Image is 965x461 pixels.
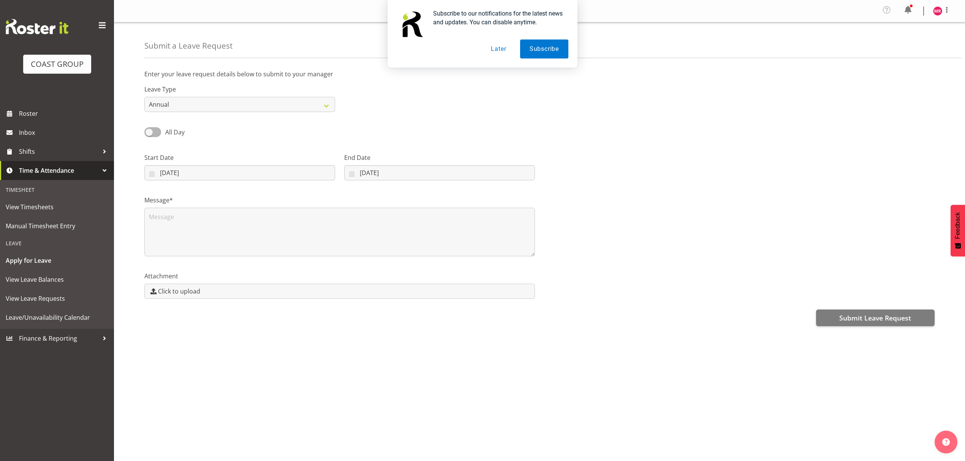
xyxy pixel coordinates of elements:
[2,289,112,308] a: View Leave Requests
[158,287,200,296] span: Click to upload
[19,333,99,344] span: Finance & Reporting
[2,308,112,327] a: Leave/Unavailability Calendar
[165,128,185,136] span: All Day
[427,9,568,27] div: Subscribe to our notifications for the latest news and updates. You can disable anytime.
[2,235,112,251] div: Leave
[144,69,935,79] p: Enter your leave request details below to submit to your manager
[397,9,427,39] img: notification icon
[144,196,535,205] label: Message*
[2,182,112,197] div: Timesheet
[344,165,535,180] input: Click to select...
[2,251,112,270] a: Apply for Leave
[6,312,108,323] span: Leave/Unavailability Calendar
[839,313,911,323] span: Submit Leave Request
[954,212,961,239] span: Feedback
[942,438,950,446] img: help-xxl-2.png
[344,153,535,162] label: End Date
[6,293,108,304] span: View Leave Requests
[144,272,535,281] label: Attachment
[816,309,935,326] button: Submit Leave Request
[481,39,516,58] button: Later
[6,274,108,285] span: View Leave Balances
[2,197,112,216] a: View Timesheets
[19,108,110,119] span: Roster
[144,165,335,180] input: Click to select...
[2,270,112,289] a: View Leave Balances
[951,205,965,256] button: Feedback - Show survey
[144,153,335,162] label: Start Date
[520,39,568,58] button: Subscribe
[6,201,108,213] span: View Timesheets
[19,146,99,157] span: Shifts
[6,255,108,266] span: Apply for Leave
[6,220,108,232] span: Manual Timesheet Entry
[2,216,112,235] a: Manual Timesheet Entry
[19,165,99,176] span: Time & Attendance
[19,127,110,138] span: Inbox
[144,85,335,94] label: Leave Type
